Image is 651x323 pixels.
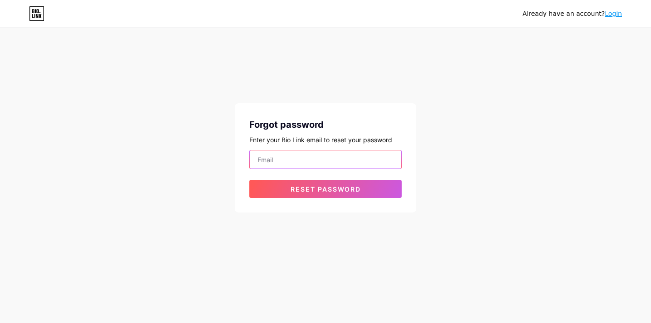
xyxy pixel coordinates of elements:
[605,10,622,17] a: Login
[250,150,401,169] input: Email
[249,180,402,198] button: Reset password
[249,135,402,145] div: Enter your Bio Link email to reset your password
[523,9,622,19] div: Already have an account?
[291,185,361,193] span: Reset password
[249,118,402,131] div: Forgot password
